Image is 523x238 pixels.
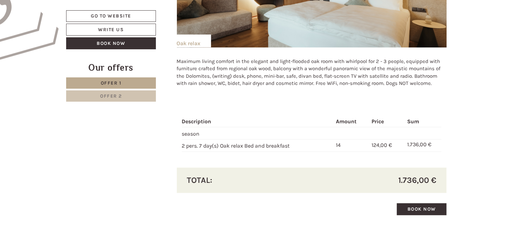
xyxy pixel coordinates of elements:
p: Maximum living comfort in the elegant and light-flooded oak room with whirlpool for 2 - 3 people,... [177,58,447,87]
div: Hotel B&B Feldmessner [10,20,80,25]
span: 124,00 € [372,142,392,149]
div: Our offers [66,61,156,74]
span: Offer 2 [100,93,122,99]
th: Sum [404,116,441,127]
div: Oak relax [177,35,211,48]
th: Amount [333,116,369,127]
span: 1.736,00 € [398,175,436,186]
div: [DATE] [123,5,147,17]
a: Book now [66,37,156,49]
small: 09:27 [10,33,80,38]
a: Book now [397,203,447,215]
button: Send [233,180,269,192]
td: 1.736,00 € [404,140,441,152]
td: season [182,127,333,140]
a: Write us [66,24,156,36]
td: 2 pers. 7 day(s) Oak relax Bed and breakfast [182,140,333,152]
a: Go to website [66,10,156,22]
div: Total: [182,175,312,186]
span: Offer 1 [101,80,122,86]
div: Hello, how can we help you? [5,18,83,39]
td: 14 [333,140,369,152]
th: Description [182,116,333,127]
th: Price [369,116,404,127]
